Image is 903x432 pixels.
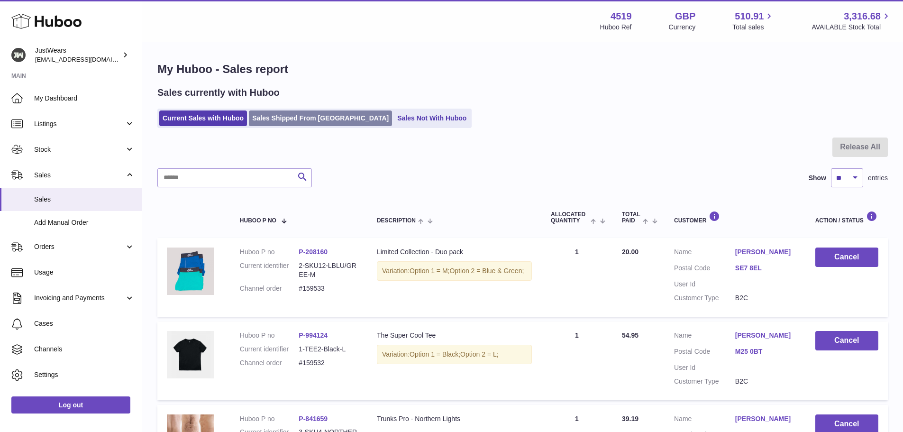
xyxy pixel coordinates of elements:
img: 45191626277776.jpg [167,248,214,295]
span: 3,316.68 [844,10,881,23]
img: internalAdmin-4519@internal.huboo.com [11,48,26,62]
a: Sales Not With Huboo [394,110,470,126]
label: Show [809,174,826,183]
dt: Huboo P no [240,414,299,423]
span: Invoicing and Payments [34,294,125,303]
dt: Channel order [240,358,299,368]
dd: B2C [735,377,796,386]
span: Description [377,218,416,224]
span: 510.91 [735,10,764,23]
dt: Postal Code [674,264,735,275]
div: Trunks Pro - Northern Lights [377,414,532,423]
span: Cases [34,319,135,328]
span: Option 2 = Blue & Green; [449,267,524,275]
dt: Postal Code [674,347,735,358]
dt: Name [674,414,735,426]
dt: Name [674,248,735,259]
div: Variation: [377,261,532,281]
dt: Customer Type [674,377,735,386]
a: 510.91 Total sales [732,10,775,32]
dt: User Id [674,363,735,372]
span: Add Manual Order [34,218,135,227]
button: Cancel [815,331,878,350]
td: 1 [541,322,612,400]
span: Settings [34,370,135,379]
span: Option 2 = L; [460,350,499,358]
div: Variation: [377,345,532,364]
div: Currency [669,23,696,32]
span: entries [868,174,888,183]
div: Huboo Ref [600,23,632,32]
td: 1 [541,238,612,317]
span: 39.19 [622,415,638,423]
span: Sales [34,195,135,204]
a: SE7 8EL [735,264,796,273]
span: Option 1 = M; [410,267,449,275]
dt: Huboo P no [240,248,299,257]
h1: My Huboo - Sales report [157,62,888,77]
dt: Current identifier [240,261,299,279]
span: [EMAIL_ADDRESS][DOMAIN_NAME] [35,55,139,63]
strong: GBP [675,10,695,23]
span: Total sales [732,23,775,32]
strong: 4519 [611,10,632,23]
div: Action / Status [815,211,878,224]
h2: Sales currently with Huboo [157,86,280,99]
a: Current Sales with Huboo [159,110,247,126]
span: Listings [34,119,125,129]
span: Channels [34,345,135,354]
a: [PERSON_NAME] [735,331,796,340]
dt: Customer Type [674,294,735,303]
dd: 1-TEE2-Black-L [299,345,358,354]
span: Huboo P no [240,218,276,224]
dd: B2C [735,294,796,303]
dt: Channel order [240,284,299,293]
dt: Name [674,331,735,342]
a: Log out [11,396,130,414]
span: 20.00 [622,248,638,256]
a: M25 0BT [735,347,796,356]
button: Cancel [815,248,878,267]
div: Customer [674,211,796,224]
span: 54.95 [622,331,638,339]
span: My Dashboard [34,94,135,103]
a: Sales Shipped From [GEOGRAPHIC_DATA] [249,110,392,126]
span: Usage [34,268,135,277]
dd: #159533 [299,284,358,293]
span: Stock [34,145,125,154]
span: Total paid [622,211,640,224]
dt: User Id [674,280,735,289]
dd: 2-SKU12-LBLU/GREE-M [299,261,358,279]
a: P-994124 [299,331,328,339]
dt: Huboo P no [240,331,299,340]
div: Limited Collection - Duo pack [377,248,532,257]
a: [PERSON_NAME] [735,414,796,423]
span: Option 1 = Black; [410,350,460,358]
a: 3,316.68 AVAILABLE Stock Total [812,10,892,32]
span: ALLOCATED Quantity [551,211,588,224]
span: Sales [34,171,125,180]
a: P-841659 [299,415,328,423]
dt: Current identifier [240,345,299,354]
img: 45191719494302.jpg [167,331,214,378]
span: AVAILABLE Stock Total [812,23,892,32]
a: [PERSON_NAME] [735,248,796,257]
div: JustWears [35,46,120,64]
dd: #159532 [299,358,358,368]
a: P-208160 [299,248,328,256]
div: The Super Cool Tee [377,331,532,340]
span: Orders [34,242,125,251]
